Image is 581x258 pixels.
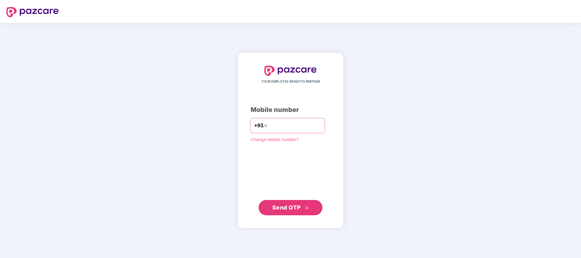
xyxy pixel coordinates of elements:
span: double-right [305,206,309,210]
a: Change mobile number? [251,137,299,142]
img: logo [264,66,317,76]
button: Send OTPdouble-right [259,200,322,215]
span: down [264,124,268,128]
span: Send OTP [272,204,301,211]
span: YOUR EMPLOYEE BENEFITS PARTNER [261,79,320,84]
span: +91 [254,122,264,129]
img: logo [6,7,59,17]
div: Mobile number [251,105,330,115]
